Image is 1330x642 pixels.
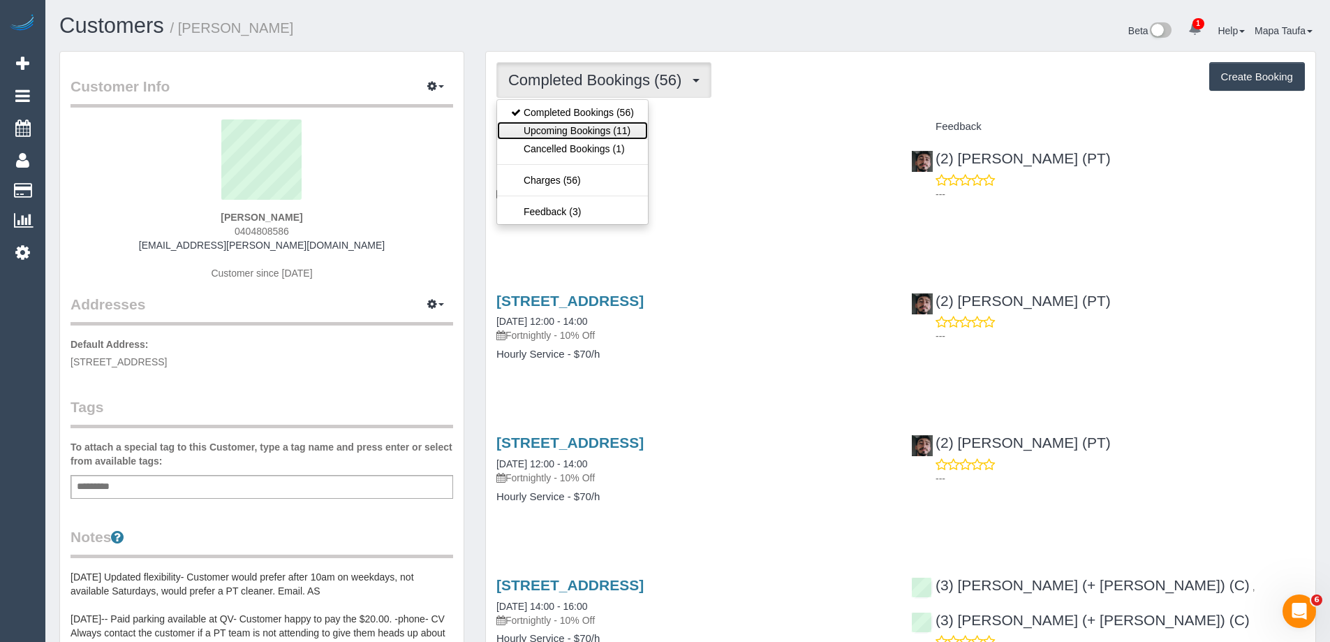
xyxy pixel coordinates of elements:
[1283,594,1316,628] iframe: Intercom live chat
[8,14,36,34] img: Automaid Logo
[496,435,644,451] a: [STREET_ADDRESS]
[496,601,587,612] a: [DATE] 14:00 - 16:00
[911,150,1111,166] a: (2) [PERSON_NAME] (PT)
[1255,25,1313,36] a: Mapa Taufa
[496,577,644,593] a: [STREET_ADDRESS]
[496,491,890,503] h4: Hourly Service - $70/h
[496,121,890,133] h4: Service
[71,337,149,351] label: Default Address:
[71,76,453,108] legend: Customer Info
[496,349,890,360] h4: Hourly Service - $70/h
[170,20,294,36] small: / [PERSON_NAME]
[1218,25,1245,36] a: Help
[1311,594,1322,606] span: 6
[211,268,312,279] span: Customer since [DATE]
[912,293,933,314] img: (2) Reggy Cogulet (PT)
[911,577,1250,593] a: (3) [PERSON_NAME] (+ [PERSON_NAME]) (C)
[496,471,890,485] p: Fortnightly - 10% Off
[496,62,711,98] button: Completed Bookings (56)
[1128,25,1172,36] a: Beta
[936,187,1305,201] p: ---
[496,187,890,200] p: Fortnightly - 10% Off
[496,293,644,309] a: [STREET_ADDRESS]
[1192,18,1204,29] span: 1
[508,71,688,89] span: Completed Bookings (56)
[911,612,1250,628] a: (3) [PERSON_NAME] (+ [PERSON_NAME]) (C)
[497,103,648,122] a: Completed Bookings (56)
[912,151,933,172] img: (2) Reggy Cogulet (PT)
[496,206,890,218] h4: Hourly Service - $70/h
[139,240,385,251] a: [EMAIL_ADDRESS][PERSON_NAME][DOMAIN_NAME]
[71,356,167,367] span: [STREET_ADDRESS]
[912,435,933,456] img: (2) Reggy Cogulet (PT)
[936,329,1305,343] p: ---
[911,293,1111,309] a: (2) [PERSON_NAME] (PT)
[497,140,648,158] a: Cancelled Bookings (1)
[911,435,1111,451] a: (2) [PERSON_NAME] (PT)
[911,121,1305,133] h4: Feedback
[496,328,890,342] p: Fortnightly - 10% Off
[71,440,453,468] label: To attach a special tag to this Customer, type a tag name and press enter or select from availabl...
[71,397,453,428] legend: Tags
[497,203,648,221] a: Feedback (3)
[59,13,164,38] a: Customers
[221,212,302,223] strong: [PERSON_NAME]
[71,527,453,558] legend: Notes
[235,226,289,237] span: 0404808586
[497,171,648,189] a: Charges (56)
[496,458,587,469] a: [DATE] 12:00 - 14:00
[1181,14,1209,45] a: 1
[1253,581,1255,592] span: ,
[497,122,648,140] a: Upcoming Bookings (11)
[1209,62,1305,92] button: Create Booking
[496,613,890,627] p: Fortnightly - 10% Off
[1148,22,1172,41] img: New interface
[496,316,587,327] a: [DATE] 12:00 - 14:00
[936,472,1305,486] p: ---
